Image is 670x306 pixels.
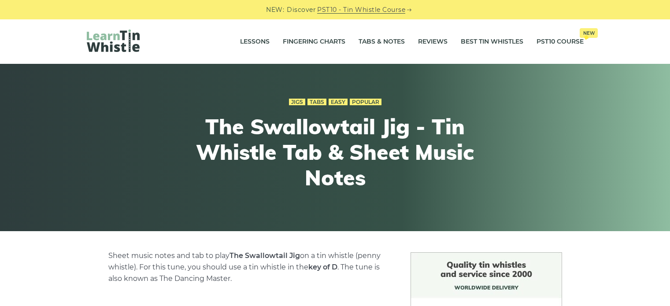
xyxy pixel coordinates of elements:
a: Best Tin Whistles [461,31,523,53]
a: Lessons [240,31,270,53]
strong: The Swallowtail Jig [230,251,300,260]
a: PST10 CourseNew [537,31,584,53]
a: Popular [350,99,381,106]
strong: key of D [308,263,337,271]
a: Jigs [289,99,305,106]
a: Tabs [307,99,326,106]
p: Sheet music notes and tab to play on a tin whistle (penny whistle). For this tune, you should use... [108,250,389,284]
span: New [580,28,598,38]
h1: The Swallowtail Jig - Tin Whistle Tab & Sheet Music Notes [173,114,497,190]
a: Easy [329,99,348,106]
a: Tabs & Notes [359,31,405,53]
a: Fingering Charts [283,31,345,53]
img: LearnTinWhistle.com [87,29,140,52]
a: Reviews [418,31,448,53]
